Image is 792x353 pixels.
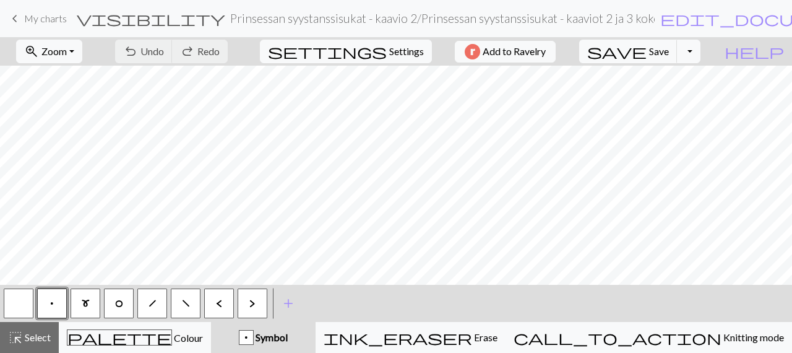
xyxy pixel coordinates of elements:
[67,329,171,346] span: palette
[579,40,678,63] button: Save
[230,11,655,25] h2: Prinsessan syystanssisukat - kaavio 2 / Prinsessan syystanssisukat - kaaviot 2 ja 3 koko 37-39
[41,45,67,57] span: Zoom
[37,289,67,318] button: p
[104,289,134,318] button: O
[82,299,90,310] span: m1
[389,44,424,59] span: Settings
[483,44,546,59] span: Add to Ravelry
[23,331,51,343] span: Select
[514,329,721,346] span: call_to_action
[465,44,480,59] img: Ravelry
[8,329,23,346] span: highlight_alt
[239,331,253,346] div: p
[238,289,267,318] button: >
[71,289,100,318] button: m
[455,41,556,63] button: Add to Ravelry
[115,299,123,310] span: yo
[250,299,255,310] span: twisted purl
[472,331,497,343] span: Erase
[7,10,22,27] span: keyboard_arrow_left
[171,289,200,318] button: f
[587,43,647,60] span: save
[211,322,316,353] button: p Symbol
[506,322,792,353] button: Knitting mode
[721,331,784,343] span: Knitting mode
[281,295,296,312] span: add
[24,43,39,60] span: zoom_in
[268,43,387,60] span: settings
[183,299,189,310] span: left leaning decrease
[24,12,67,24] span: My charts
[7,8,67,29] a: My charts
[172,332,203,344] span: Colour
[324,329,472,346] span: ink_eraser
[316,322,506,353] button: Erase
[137,289,167,318] button: h
[59,322,211,353] button: Colour
[217,299,222,310] span: twisted knit
[77,10,225,27] span: visibility
[49,299,55,310] span: Purl
[725,43,784,60] span: help
[268,44,387,59] i: Settings
[204,289,234,318] button: <
[149,299,156,310] span: right leaning decrease
[649,45,669,57] span: Save
[260,40,432,63] button: SettingsSettings
[254,331,288,343] span: Symbol
[16,40,82,63] button: Zoom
